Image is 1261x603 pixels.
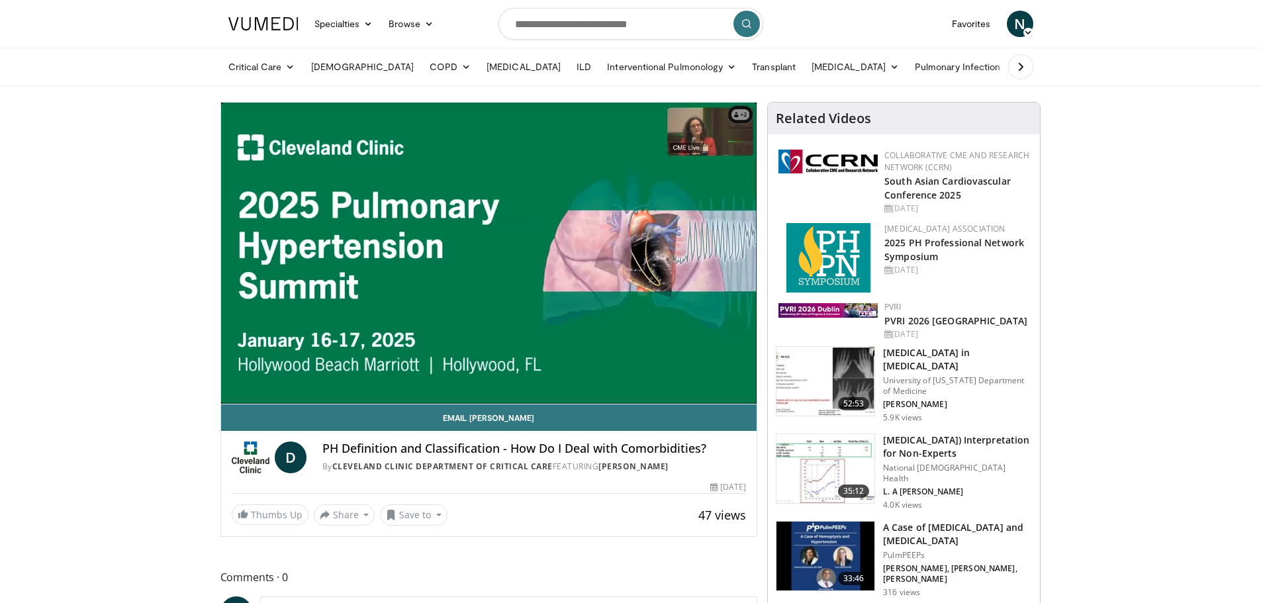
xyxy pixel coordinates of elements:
[744,54,804,80] a: Transplant
[883,550,1032,561] p: PulmPEEPs
[786,223,870,293] img: c6978fc0-1052-4d4b-8a9d-7956bb1c539c.png.150x105_q85_autocrop_double_scale_upscale_version-0.2.png
[944,11,999,37] a: Favorites
[883,521,1032,547] h3: A Case of [MEDICAL_DATA] and [MEDICAL_DATA]
[884,314,1027,327] a: PVRI 2026 [GEOGRAPHIC_DATA]
[221,404,757,431] a: Email [PERSON_NAME]
[1007,11,1033,37] a: N
[804,54,907,80] a: [MEDICAL_DATA]
[306,11,381,37] a: Specialties
[883,587,920,598] p: 316 views
[883,500,922,510] p: 4.0K views
[884,328,1029,340] div: [DATE]
[332,461,553,472] a: Cleveland Clinic Department of Critical Care
[884,150,1029,173] a: Collaborative CME and Research Network (CCRN)
[422,54,479,80] a: COPD
[322,461,746,473] div: By FEATURING
[710,481,746,493] div: [DATE]
[776,522,874,590] img: 2ee4df19-b81f-40af-afe1-0d7ea2b5cc03.150x105_q85_crop-smart_upscale.jpg
[838,572,870,585] span: 33:46
[598,461,669,472] a: [PERSON_NAME]
[778,150,878,173] img: a04ee3ba-8487-4636-b0fb-5e8d268f3737.png.150x105_q85_autocrop_double_scale_upscale_version-0.2.png
[907,54,1021,80] a: Pulmonary Infection
[838,397,870,410] span: 52:53
[883,487,1032,497] p: L. A [PERSON_NAME]
[884,175,1011,201] a: South Asian Cardiovascular Conference 2025
[303,54,422,80] a: [DEMOGRAPHIC_DATA]
[232,504,308,525] a: Thumbs Up
[883,375,1032,396] p: University of [US_STATE] Department of Medicine
[884,264,1029,276] div: [DATE]
[776,347,874,416] img: 9d501fbd-9974-4104-9b57-c5e924c7b363.150x105_q85_crop-smart_upscale.jpg
[569,54,599,80] a: ILD
[883,399,1032,410] p: [PERSON_NAME]
[776,521,1032,598] a: 33:46 A Case of [MEDICAL_DATA] and [MEDICAL_DATA] PulmPEEPs [PERSON_NAME], [PERSON_NAME], [PERSON...
[314,504,375,526] button: Share
[220,54,303,80] a: Critical Care
[883,434,1032,460] h3: [MEDICAL_DATA]) Interpretation for Non-Experts
[776,346,1032,423] a: 52:53 [MEDICAL_DATA] in [MEDICAL_DATA] University of [US_STATE] Department of Medicine [PERSON_NA...
[221,103,757,404] video-js: Video Player
[776,111,871,126] h4: Related Videos
[479,54,569,80] a: [MEDICAL_DATA]
[220,569,758,586] span: Comments 0
[838,485,870,498] span: 35:12
[698,507,746,523] span: 47 views
[275,441,306,473] a: D
[778,303,878,318] img: 33783847-ac93-4ca7-89f8-ccbd48ec16ca.webp.150x105_q85_autocrop_double_scale_upscale_version-0.2.jpg
[381,11,442,37] a: Browse
[883,463,1032,484] p: National [DEMOGRAPHIC_DATA] Health
[232,441,269,473] img: Cleveland Clinic Department of Critical Care
[884,301,901,312] a: PVRI
[498,8,763,40] input: Search topics, interventions
[228,17,299,30] img: VuMedi Logo
[884,236,1024,263] a: 2025 PH Professional Network Symposium
[776,434,874,503] img: 5f03c68a-e0af-4383-b154-26e6cfb93aa0.150x105_q85_crop-smart_upscale.jpg
[380,504,447,526] button: Save to
[883,346,1032,373] h3: [MEDICAL_DATA] in [MEDICAL_DATA]
[884,203,1029,214] div: [DATE]
[883,412,922,423] p: 5.9K views
[599,54,744,80] a: Interventional Pulmonology
[322,441,746,456] h4: PH Definition and Classification - How Do I Deal with Comorbidities?
[883,563,1032,584] p: [PERSON_NAME], [PERSON_NAME], [PERSON_NAME]
[776,434,1032,510] a: 35:12 [MEDICAL_DATA]) Interpretation for Non-Experts National [DEMOGRAPHIC_DATA] Health L. A [PER...
[884,223,1005,234] a: [MEDICAL_DATA] Association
